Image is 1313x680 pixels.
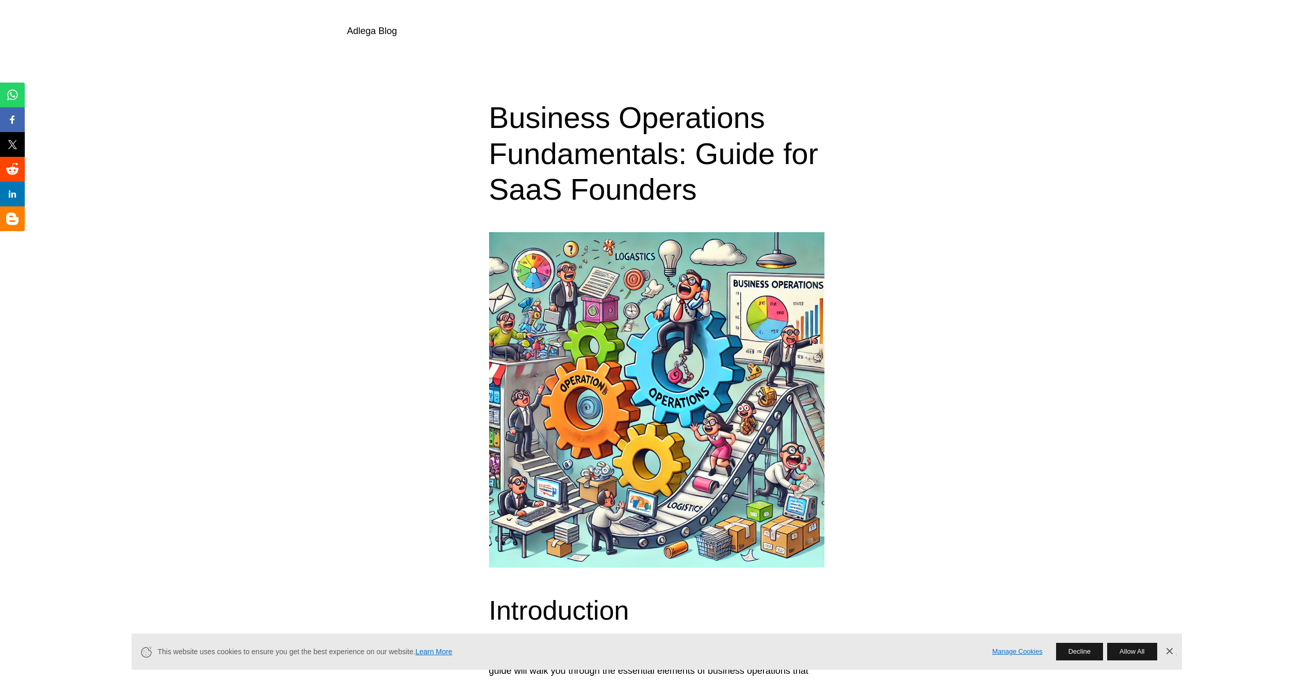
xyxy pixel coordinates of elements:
h2: Introduction [489,594,824,626]
a: Adlega Blog [347,26,397,36]
span: This website uses cookies to ensure you get the best experience on our website. [158,646,978,657]
button: Allow All [1107,643,1157,660]
button: Decline [1056,643,1103,660]
h1: Business Operations Fundamentals: Guide for SaaS Founders [489,100,824,207]
a: Dismiss Banner [1161,644,1177,659]
img: Business Operations [489,232,824,568]
svg: Cookie Icon [140,645,153,658]
a: Manage Cookies [992,646,1043,657]
a: Learn More [415,647,452,656]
